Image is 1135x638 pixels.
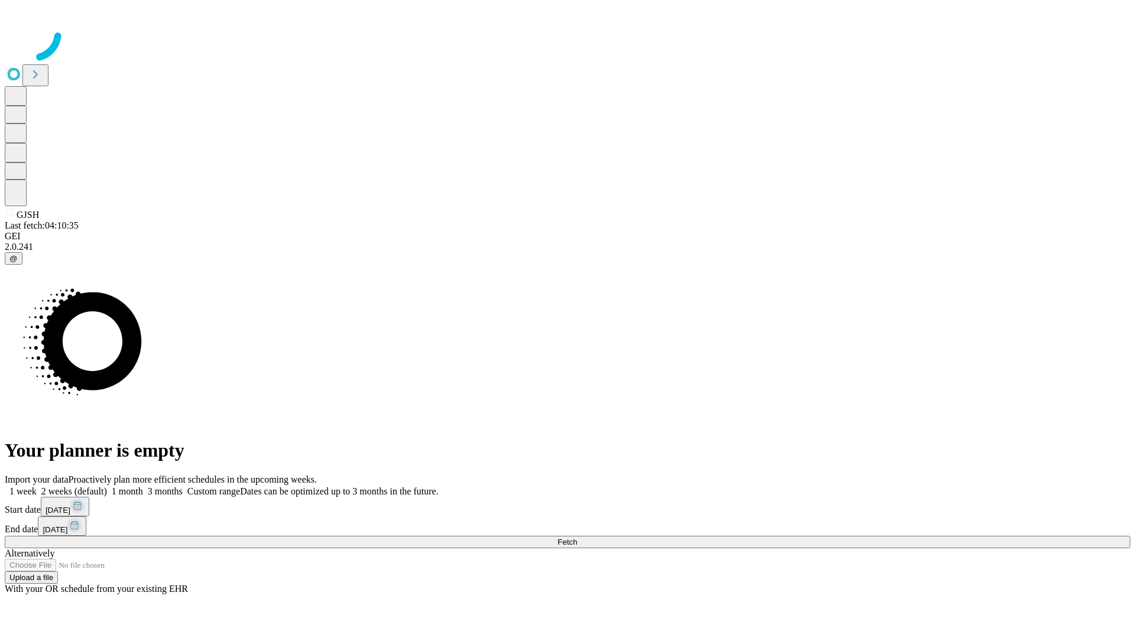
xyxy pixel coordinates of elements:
[69,474,317,484] span: Proactively plan more efficient schedules in the upcoming weeks.
[17,210,39,220] span: GJSH
[112,486,143,496] span: 1 month
[9,254,18,263] span: @
[187,486,240,496] span: Custom range
[5,584,188,594] span: With your OR schedule from your existing EHR
[5,231,1130,242] div: GEI
[5,536,1130,548] button: Fetch
[9,486,37,496] span: 1 week
[5,220,79,230] span: Last fetch: 04:10:35
[5,516,1130,536] div: End date
[41,486,107,496] span: 2 weeks (default)
[148,486,183,496] span: 3 months
[5,242,1130,252] div: 2.0.241
[38,516,86,536] button: [DATE]
[41,497,89,516] button: [DATE]
[240,486,438,496] span: Dates can be optimized up to 3 months in the future.
[5,474,69,484] span: Import your data
[5,497,1130,516] div: Start date
[5,440,1130,461] h1: Your planner is empty
[557,538,577,546] span: Fetch
[43,525,67,534] span: [DATE]
[5,548,54,558] span: Alternatively
[5,252,22,265] button: @
[5,571,58,584] button: Upload a file
[46,506,70,515] span: [DATE]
